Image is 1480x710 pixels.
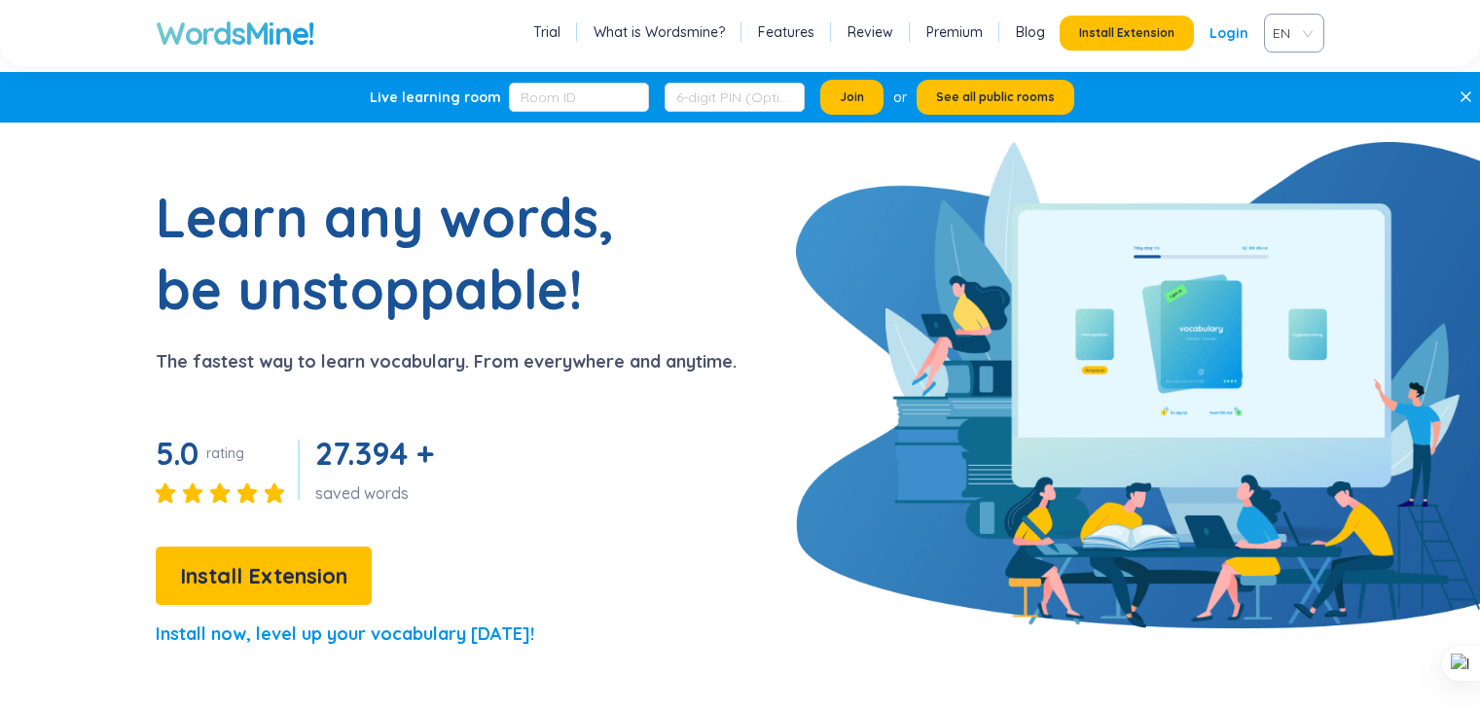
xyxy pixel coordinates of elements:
span: 5.0 [156,434,199,473]
a: Install Extension [156,568,372,587]
button: See all public rooms [917,80,1074,115]
span: Install Extension [180,559,347,593]
p: Install now, level up your vocabulary [DATE]! [156,621,534,648]
span: See all public rooms [936,89,1055,105]
a: Login [1209,16,1248,51]
button: Install Extension [156,547,372,605]
a: What is Wordsmine? [594,22,725,42]
a: Premium [926,22,983,42]
div: rating [206,444,244,463]
a: Features [758,22,814,42]
a: WordsMine! [156,14,314,53]
span: VIE [1273,18,1308,48]
a: Review [848,22,893,42]
button: Join [820,80,884,115]
button: Install Extension [1060,16,1194,51]
p: The fastest way to learn vocabulary. From everywhere and anytime. [156,348,737,375]
a: Trial [533,22,560,42]
h1: Learn any words, be unstoppable! [156,181,642,325]
a: Blog [1016,22,1045,42]
span: Join [840,89,864,105]
input: Room ID [509,83,649,112]
div: Live learning room [370,88,501,107]
span: 27.394 + [315,434,433,473]
span: Install Extension [1079,25,1174,41]
div: saved words [315,482,441,504]
div: or [893,87,907,108]
input: 6-digit PIN (Optional) [665,83,805,112]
